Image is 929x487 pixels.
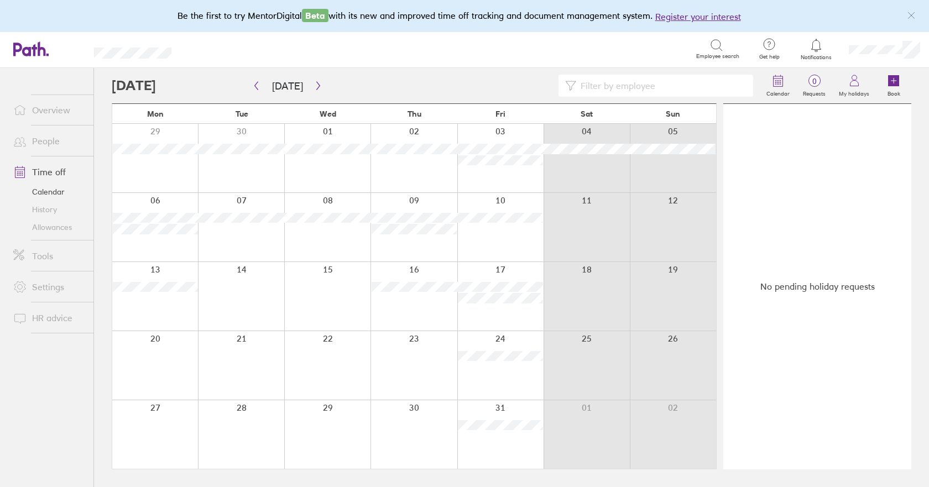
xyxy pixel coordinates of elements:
[4,218,93,236] a: Allowances
[4,245,93,267] a: Tools
[236,109,248,118] span: Tue
[760,87,796,97] label: Calendar
[4,99,93,121] a: Overview
[4,201,93,218] a: History
[495,109,505,118] span: Fri
[178,9,752,23] div: Be the first to try MentorDigital with its new and improved time off tracking and document manage...
[576,75,747,96] input: Filter by employee
[832,68,876,103] a: My holidays
[4,161,93,183] a: Time off
[798,38,834,61] a: Notifications
[751,54,787,60] span: Get help
[581,109,593,118] span: Sat
[798,54,834,61] span: Notifications
[796,68,832,103] a: 0Requests
[655,10,741,23] button: Register your interest
[147,109,164,118] span: Mon
[796,87,832,97] label: Requests
[4,276,93,298] a: Settings
[760,68,796,103] a: Calendar
[876,68,911,103] a: Book
[666,109,680,118] span: Sun
[832,87,876,97] label: My holidays
[201,44,229,54] div: Search
[696,53,739,60] span: Employee search
[263,77,312,95] button: [DATE]
[796,77,832,86] span: 0
[881,87,907,97] label: Book
[4,307,93,329] a: HR advice
[4,183,93,201] a: Calendar
[723,104,911,469] div: No pending holiday requests
[4,130,93,152] a: People
[320,109,336,118] span: Wed
[408,109,421,118] span: Thu
[302,9,328,22] span: Beta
